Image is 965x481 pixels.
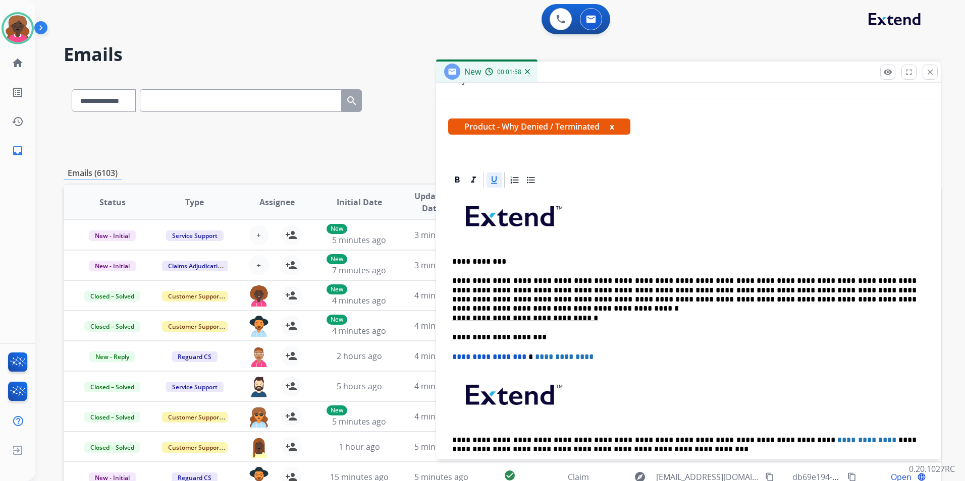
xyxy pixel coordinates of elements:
span: + [256,229,261,241]
p: New [327,254,347,264]
span: 1 hour ago [339,441,380,452]
mat-icon: list_alt [12,86,24,98]
span: 7 minutes ago [332,265,386,276]
span: 4 minutes ago [414,381,468,392]
span: 4 minutes ago [414,320,468,331]
span: Reguard CS [172,351,218,362]
span: 4 minutes ago [332,295,386,306]
span: 4 minutes ago [414,411,468,422]
div: Bold [450,172,465,188]
span: Closed – Solved [84,382,140,392]
span: New [464,66,481,77]
span: 5 minutes ago [332,234,386,246]
span: Customer Support [162,321,228,332]
img: agent-avatar [249,316,269,337]
span: Closed – Solved [84,412,140,423]
span: Status [99,196,126,208]
mat-icon: person_add [285,289,297,302]
mat-icon: person_add [285,441,297,453]
span: Service Support [166,382,224,392]
span: 5 minutes ago [332,416,386,427]
mat-icon: history [12,115,24,128]
div: Underline [487,172,502,188]
div: Bullet List [523,172,539,188]
span: 4 minutes ago [414,290,468,301]
span: Claims Adjudication [162,261,231,271]
mat-icon: person_add [285,259,297,271]
button: x [610,121,614,133]
span: 5 hours ago [337,381,382,392]
span: Customer Support [162,412,228,423]
img: agent-avatar [249,285,269,307]
span: 5 minutes ago [414,441,468,452]
p: 0.20.1027RC [909,463,955,475]
span: 3 minutes ago [414,229,468,240]
span: Customer Support [162,442,228,453]
mat-icon: person_add [285,410,297,423]
mat-icon: close [926,68,935,77]
img: avatar [4,14,32,42]
p: New [327,284,347,294]
span: 4 minutes ago [332,325,386,336]
span: Product - Why Denied / Terminated [448,118,630,135]
mat-icon: person_add [285,229,297,241]
mat-icon: inbox [12,145,24,157]
span: Type [185,196,204,208]
p: New [327,224,347,234]
span: Closed – Solved [84,321,140,332]
span: Assignee [259,196,295,208]
span: 4 minutes ago [414,350,468,362]
button: + [249,225,269,245]
span: New - Initial [89,261,136,271]
div: Italic [466,172,481,188]
span: Updated Date [409,190,454,214]
span: New - Initial [89,230,136,241]
img: agent-avatar [249,376,269,397]
img: agent-avatar [249,346,269,367]
img: agent-avatar [249,437,269,458]
span: + [256,259,261,271]
button: + [249,255,269,275]
p: Emails (6103) [64,167,122,179]
h2: Emails [64,44,941,65]
mat-icon: person_add [285,320,297,332]
div: Ordered List [507,172,522,188]
span: 2 hours ago [337,350,382,362]
mat-icon: person_add [285,350,297,362]
mat-icon: fullscreen [904,68,914,77]
span: Customer Support [162,291,228,302]
span: 3 minutes ago [414,260,468,271]
span: Closed – Solved [84,442,140,453]
span: Initial Date [337,196,382,208]
span: Service Support [166,230,224,241]
mat-icon: search [346,95,358,107]
mat-icon: person_add [285,380,297,392]
span: Closed – Solved [84,291,140,302]
p: New [327,315,347,325]
mat-icon: home [12,57,24,69]
img: agent-avatar [249,406,269,428]
p: New [327,405,347,415]
span: 00:01:58 [497,68,521,76]
span: New - Reply [89,351,135,362]
mat-icon: remove_red_eye [883,68,892,77]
